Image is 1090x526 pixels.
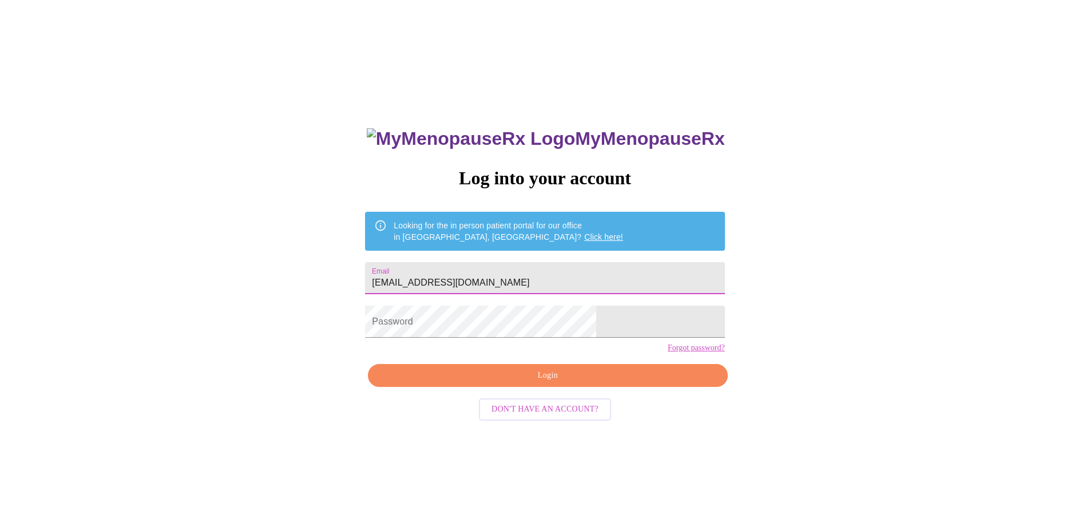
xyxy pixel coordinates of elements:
[492,402,598,417] span: Don't have an account?
[381,369,714,383] span: Login
[476,404,614,413] a: Don't have an account?
[365,168,724,189] h3: Log into your account
[479,398,611,421] button: Don't have an account?
[367,128,575,149] img: MyMenopauseRx Logo
[394,215,623,247] div: Looking for the in person patient portal for our office in [GEOGRAPHIC_DATA], [GEOGRAPHIC_DATA]?
[367,128,725,149] h3: MyMenopauseRx
[368,364,727,387] button: Login
[584,232,623,242] a: Click here!
[668,343,725,353] a: Forgot password?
